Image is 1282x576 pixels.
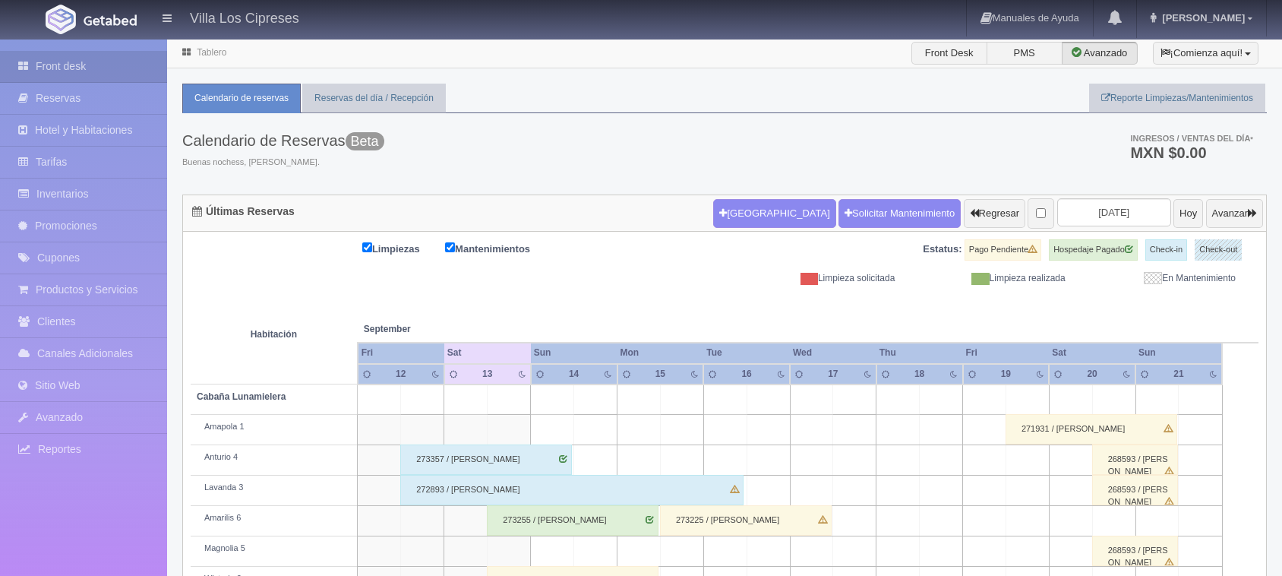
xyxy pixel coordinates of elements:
th: Mon [617,343,704,363]
a: Calendario de reservas [182,84,301,113]
div: Limpieza solicitada [736,272,906,285]
th: Thu [876,343,963,363]
img: Getabed [84,14,137,26]
div: 273357 / [PERSON_NAME] [400,445,572,475]
div: Amarilis 6 [197,512,351,524]
div: 14 [560,368,587,381]
a: Solicitar Mantenimiento [838,199,961,228]
th: Sun [531,343,617,363]
th: Fri [358,343,444,363]
input: Limpiezas [362,242,372,252]
span: Beta [346,132,384,150]
th: Tue [703,343,790,363]
label: Avanzado [1062,42,1138,65]
th: Fri [963,343,1050,363]
button: [GEOGRAPHIC_DATA] [713,199,835,228]
label: PMS [987,42,1063,65]
div: 16 [734,368,760,381]
span: September [364,323,525,336]
button: Regresar [964,199,1025,228]
label: Check-out [1195,239,1242,261]
div: 268593 / [PERSON_NAME] [1092,536,1178,566]
div: Lavanda 3 [197,482,351,494]
label: Hospedaje Pagado [1049,239,1138,261]
div: 17 [820,368,847,381]
div: 268593 / [PERSON_NAME] [1092,475,1178,505]
div: 273255 / [PERSON_NAME] [487,505,658,536]
h3: MXN $0.00 [1130,145,1253,160]
div: 271931 / [PERSON_NAME] [1006,414,1177,445]
div: 15 [647,368,674,381]
th: Sun [1135,343,1222,363]
strong: Habitación [251,329,297,340]
a: Reporte Limpiezas/Mantenimientos [1089,84,1265,113]
div: Magnolia 5 [197,543,351,555]
img: Getabed [46,5,76,34]
span: Buenas nochess, [PERSON_NAME]. [182,157,384,169]
div: 12 [387,368,414,381]
div: 18 [906,368,933,381]
div: 21 [1166,368,1192,381]
a: Tablero [197,47,226,58]
span: [PERSON_NAME] [1158,12,1245,24]
div: Amapola 1 [197,421,351,433]
div: Anturio 4 [197,451,351,464]
div: 19 [993,368,1019,381]
th: Sat [444,343,531,363]
label: Estatus: [923,242,961,257]
div: En Mantenimiento [1077,272,1247,285]
input: Mantenimientos [445,242,455,252]
th: Sat [1049,343,1135,363]
h4: Últimas Reservas [192,206,295,217]
label: Front Desk [911,42,987,65]
div: 272893 / [PERSON_NAME] [400,475,744,505]
button: ¡Comienza aquí! [1153,42,1258,65]
span: Ingresos / Ventas del día [1130,134,1253,143]
label: Limpiezas [362,239,443,257]
div: 13 [474,368,500,381]
div: 273225 / [PERSON_NAME] [660,505,832,536]
h4: Villa Los Cipreses [190,8,299,27]
label: Mantenimientos [445,239,553,257]
div: 268593 / [PERSON_NAME] [1092,445,1178,475]
label: Check-in [1145,239,1187,261]
label: Pago Pendiente [965,239,1041,261]
th: Wed [790,343,876,363]
button: Avanzar [1206,199,1263,228]
div: 20 [1079,368,1106,381]
button: Hoy [1173,199,1203,228]
h3: Calendario de Reservas [182,132,384,149]
b: Cabaña Lunamielera [197,391,286,402]
a: Reservas del día / Recepción [302,84,446,113]
div: Limpieza realizada [906,272,1076,285]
